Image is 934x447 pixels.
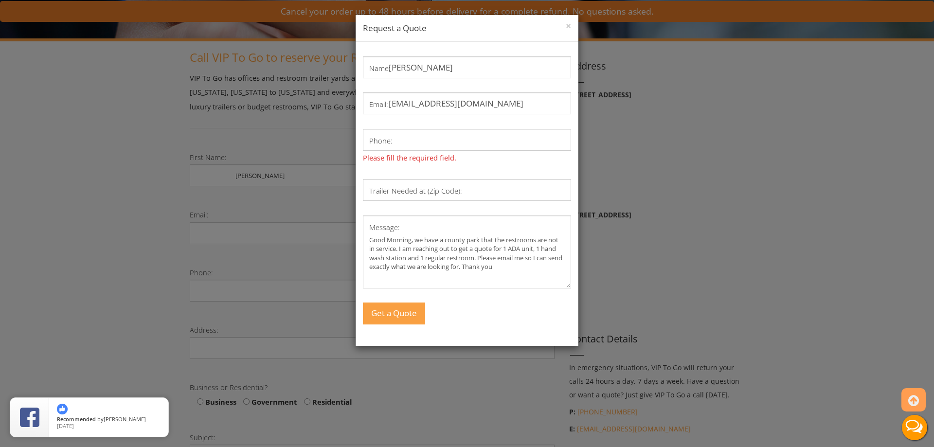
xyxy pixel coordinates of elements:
span: [DATE] [57,422,74,429]
button: Live Chat [895,408,934,447]
h4: Request a Quote [363,22,571,34]
span: Recommended [57,415,96,423]
span: Please fill the required field. [363,151,571,165]
span: [PERSON_NAME] [104,415,146,423]
label: Name: [369,61,391,75]
img: thumbs up icon [57,404,68,414]
label: Email: [369,97,388,111]
img: Review Rating [20,408,39,427]
form: Contact form [356,42,578,346]
button: × [566,21,571,31]
label: Phone: [369,134,393,148]
span: by [57,416,161,423]
button: Get a Quote [363,303,425,324]
label: Trailer Needed at (Zip Code): [369,184,462,198]
label: Message: [369,220,400,234]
